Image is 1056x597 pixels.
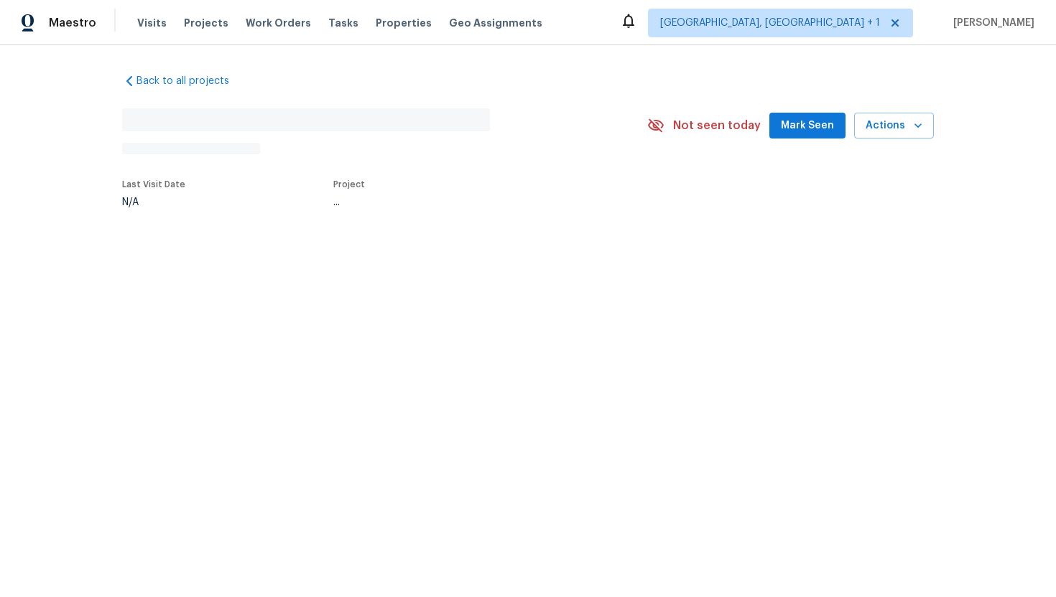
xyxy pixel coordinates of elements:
span: Work Orders [246,16,311,30]
a: Back to all projects [122,74,260,88]
span: Geo Assignments [449,16,542,30]
span: [PERSON_NAME] [948,16,1034,30]
span: Properties [376,16,432,30]
span: Tasks [328,18,358,28]
span: Maestro [49,16,96,30]
span: Project [333,180,365,189]
div: ... [333,197,609,207]
span: Last Visit Date [122,180,185,189]
span: Projects [184,16,228,30]
div: N/A [122,197,185,207]
span: Mark Seen [781,117,834,135]
button: Mark Seen [769,113,846,139]
button: Actions [854,113,934,139]
span: Actions [866,117,922,135]
span: Visits [137,16,167,30]
span: [GEOGRAPHIC_DATA], [GEOGRAPHIC_DATA] + 1 [660,16,880,30]
span: Not seen today [673,118,761,133]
